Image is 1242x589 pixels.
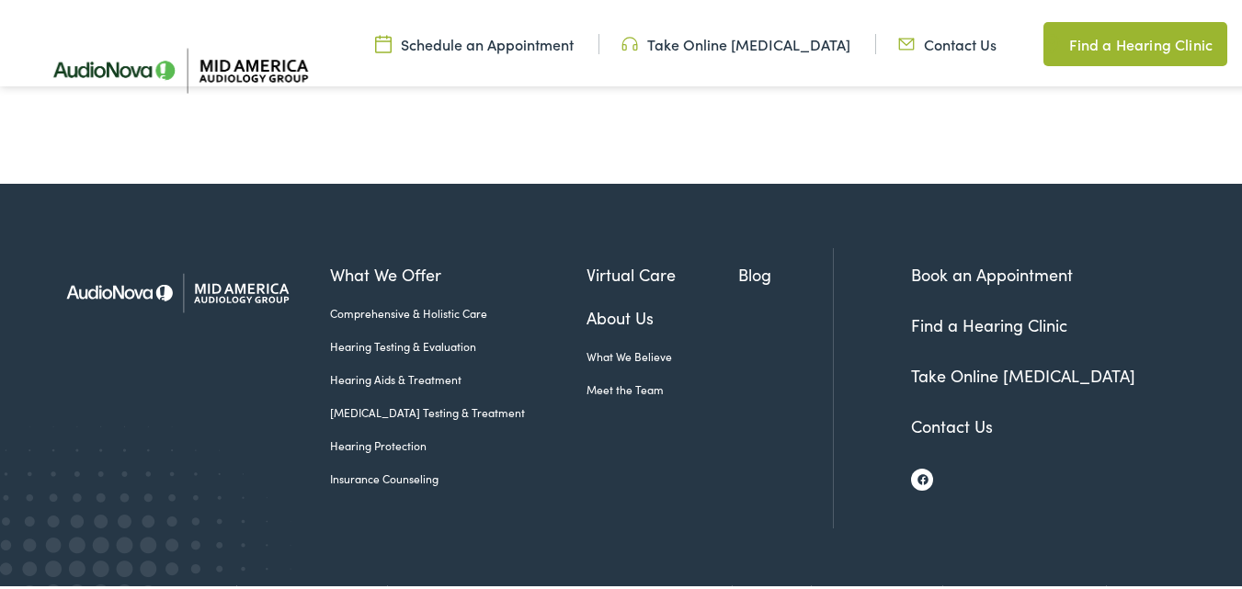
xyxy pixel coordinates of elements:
a: Find a Hearing Clinic [1043,18,1227,62]
img: utility icon [375,30,392,51]
a: Find a Hearing Clinic [911,310,1067,333]
img: utility icon [1043,29,1060,51]
a: About Us [587,301,738,326]
img: utility icon [621,30,638,51]
a: Hearing Aids & Treatment [330,368,587,384]
a: Blog [738,258,834,283]
img: Facebook icon, indicating the presence of the site or brand on the social media platform. [917,470,929,481]
a: Book an Appointment [911,259,1073,282]
a: Virtual Care [587,258,738,283]
a: Take Online [MEDICAL_DATA] [911,360,1135,383]
a: Hearing Protection [330,434,587,450]
a: Schedule an Appointment [375,30,574,51]
a: What We Believe [587,345,738,361]
img: utility icon [898,30,915,51]
a: What We Offer [330,258,587,283]
a: [MEDICAL_DATA] Testing & Treatment [330,401,587,417]
a: Comprehensive & Holistic Care [330,301,587,318]
img: Mid America Audiology Group [51,244,303,334]
a: Contact Us [898,30,997,51]
a: Take Online [MEDICAL_DATA] [621,30,850,51]
a: Hearing Testing & Evaluation [330,334,587,351]
a: Meet the Team [587,378,738,394]
a: Insurance Counseling [330,467,587,483]
a: Contact Us [911,411,993,434]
